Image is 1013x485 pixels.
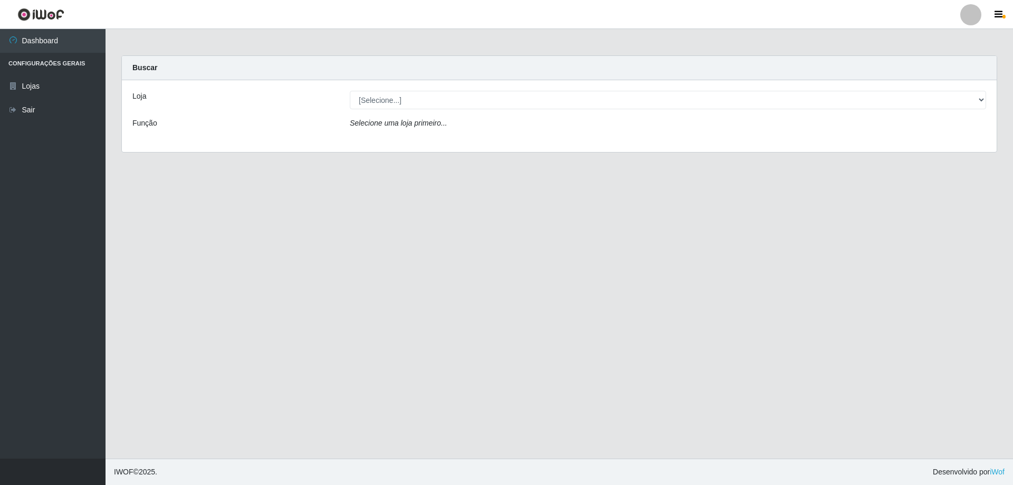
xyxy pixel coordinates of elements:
label: Função [132,118,157,129]
span: IWOF [114,468,133,476]
a: iWof [990,468,1005,476]
span: Desenvolvido por [933,467,1005,478]
img: CoreUI Logo [17,8,64,21]
strong: Buscar [132,63,157,72]
label: Loja [132,91,146,102]
i: Selecione uma loja primeiro... [350,119,447,127]
span: © 2025 . [114,467,157,478]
